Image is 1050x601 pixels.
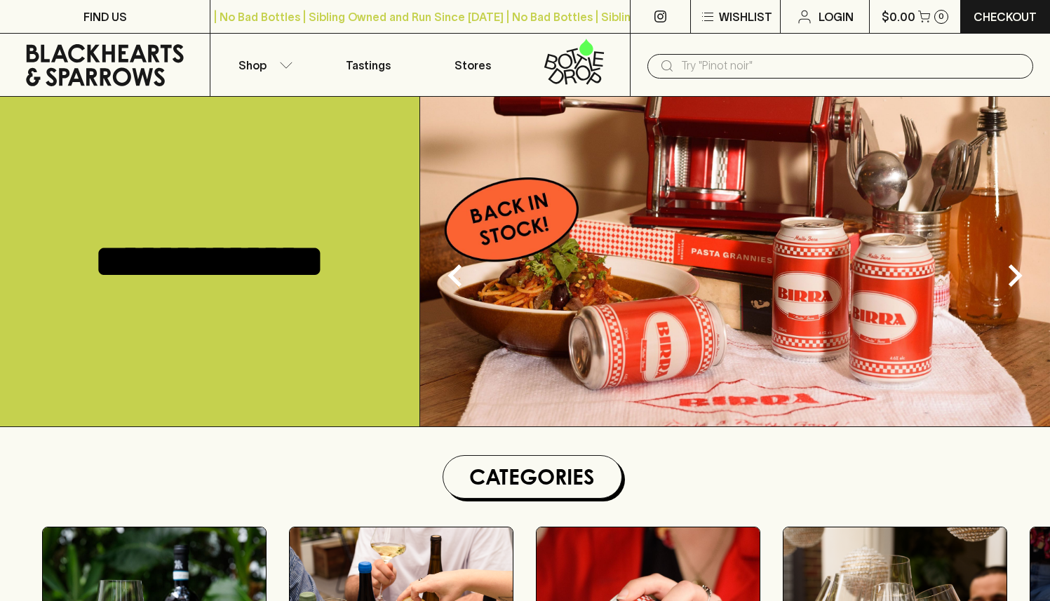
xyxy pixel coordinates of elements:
[719,8,772,25] p: Wishlist
[449,461,616,492] h1: Categories
[938,13,944,20] p: 0
[346,57,391,74] p: Tastings
[238,57,267,74] p: Shop
[83,8,127,25] p: FIND US
[681,55,1022,77] input: Try "Pinot noir"
[427,248,483,304] button: Previous
[420,97,1050,426] img: optimise
[420,34,525,96] a: Stores
[974,8,1037,25] p: Checkout
[987,248,1043,304] button: Next
[882,8,915,25] p: $0.00
[210,34,315,96] button: Shop
[455,57,491,74] p: Stores
[316,34,420,96] a: Tastings
[819,8,854,25] p: Login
